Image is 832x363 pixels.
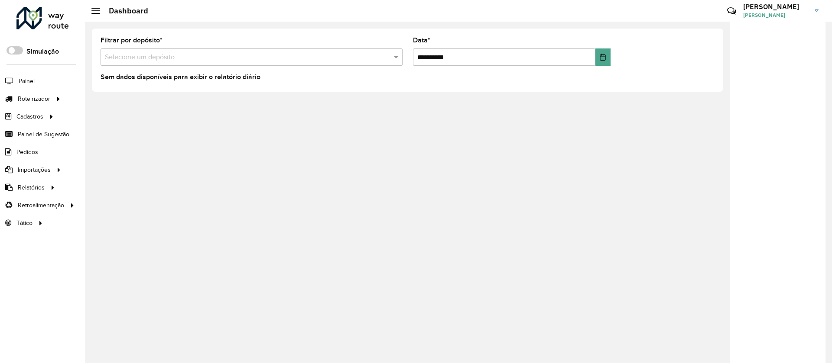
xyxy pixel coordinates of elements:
[16,112,43,121] span: Cadastros
[743,3,808,11] h3: [PERSON_NAME]
[18,165,51,174] span: Importações
[16,218,32,228] span: Tático
[18,94,50,103] span: Roteirizador
[18,183,45,192] span: Relatórios
[18,201,64,210] span: Retroalimentação
[595,48,611,66] button: Choose Date
[100,6,148,16] h2: Dashboard
[18,130,69,139] span: Painel de Sugestão
[743,11,808,19] span: [PERSON_NAME]
[413,35,430,45] label: Data
[16,148,38,157] span: Pedidos
[19,77,35,86] span: Painel
[101,72,260,82] label: Sem dados disponíveis para exibir o relatório diário
[722,2,741,20] a: Contato Rápido
[26,46,59,57] label: Simulação
[101,35,162,45] label: Filtrar por depósito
